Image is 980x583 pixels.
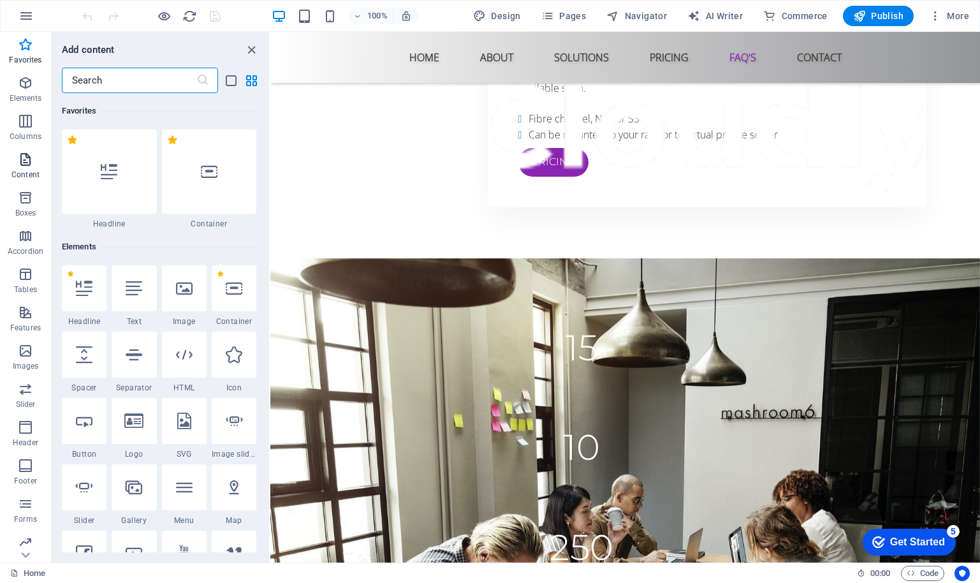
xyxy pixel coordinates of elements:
span: Headline [62,316,106,327]
a: Click to cancel selection. Double-click to open Pages [10,566,45,581]
button: AI Writer [682,6,748,26]
button: Pages [536,6,591,26]
div: Design (Ctrl+Alt+Y) [468,6,526,26]
div: Get Started 5 items remaining, 0% complete [10,6,103,33]
h6: Session time [857,566,891,581]
div: Image [162,265,207,327]
h6: Favorites [62,103,256,119]
p: Columns [10,131,41,142]
span: Commerce [763,10,828,22]
div: Separator [112,332,156,393]
p: Favorites [9,55,41,65]
div: Gallery [112,464,156,526]
span: Navigator [606,10,667,22]
div: 5 [94,3,107,15]
span: HTML [162,383,207,393]
span: Menu [162,515,207,526]
button: Commerce [758,6,833,26]
div: SVG [162,398,207,459]
p: Tables [14,284,37,295]
i: Reload page [182,9,197,24]
input: Search [62,68,196,93]
p: Boxes [15,208,36,218]
button: 100% [348,8,393,24]
button: Publish [843,6,914,26]
div: Headline [62,265,106,327]
h6: Add content [62,42,115,57]
p: Slider [16,399,36,410]
p: Header [13,438,38,448]
span: Publish [853,10,903,22]
button: list-view [223,73,238,88]
button: Design [468,6,526,26]
span: Remove from favorites [67,270,74,277]
span: AI Writer [687,10,743,22]
span: Slider [62,515,106,526]
button: More [924,6,974,26]
i: On resize automatically adjust zoom level to fit chosen device. [400,10,412,22]
span: Container [162,219,257,229]
button: reload [182,8,197,24]
p: Content [11,170,40,180]
span: Remove from favorites [167,135,178,145]
span: Remove from favorites [217,270,224,277]
span: Icon [212,383,256,393]
h6: Elements [62,239,256,255]
span: Gallery [112,515,156,526]
span: Headline [62,219,157,229]
p: Footer [14,476,37,486]
span: Button [62,449,106,459]
span: Pages [541,10,586,22]
span: Spacer [62,383,106,393]
p: Elements [10,93,42,103]
span: Image slider [212,449,256,459]
button: Code [901,566,944,581]
span: Design [473,10,521,22]
span: : [879,568,881,578]
span: Separator [112,383,156,393]
div: Slider [62,464,106,526]
span: Container [212,316,256,327]
div: Menu [162,464,207,526]
span: Image [162,316,207,327]
button: Usercentrics [954,566,970,581]
button: Click here to leave preview mode and continue editing [156,8,172,24]
p: Images [13,361,39,371]
div: Spacer [62,332,106,393]
div: Map [212,464,256,526]
div: Logo [112,398,156,459]
span: 00 00 [870,566,890,581]
div: Container [212,265,256,327]
button: Navigator [601,6,672,26]
p: Features [10,323,41,333]
span: Remove from favorites [67,135,78,145]
div: Text [112,265,156,327]
span: Code [907,566,939,581]
span: Logo [112,449,156,459]
div: Headline [62,129,157,229]
span: Text [112,316,156,327]
p: Accordion [8,246,43,256]
div: Image slider [212,398,256,459]
div: HTML [162,332,207,393]
span: More [929,10,969,22]
div: Button [62,398,106,459]
h6: 100% [367,8,388,24]
button: close panel [244,42,259,57]
div: Container [162,129,257,229]
span: Map [212,515,256,526]
div: Get Started [38,14,92,26]
span: SVG [162,449,207,459]
button: grid-view [244,73,259,88]
div: Icon [212,332,256,393]
p: Forms [14,514,37,524]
